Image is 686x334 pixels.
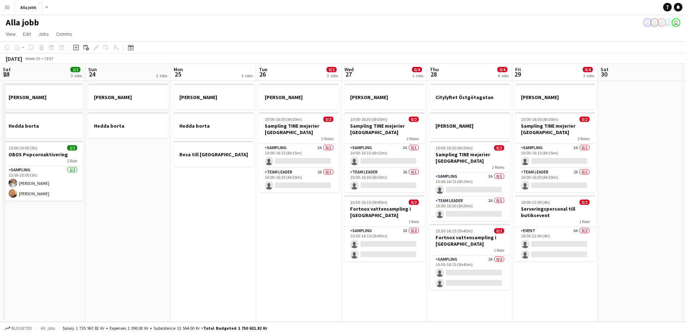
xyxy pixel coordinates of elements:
[430,123,510,129] h3: [PERSON_NAME]
[3,112,83,138] app-job-card: Hedda borta
[650,18,659,27] app-user-avatar: Stina Dahl
[20,29,34,39] a: Edit
[203,325,267,331] span: Total Budgeted 1 750 621.82 kr
[173,70,183,78] span: 25
[583,73,594,78] div: 3 Jobs
[38,31,49,37] span: Jobs
[242,73,253,78] div: 3 Jobs
[407,136,419,141] span: 2 Roles
[3,141,83,201] app-job-card: 15:00-20:00 (5h)2/2OBOS Popcornaktivering1 RoleSampling2/215:00-20:00 (5h)[PERSON_NAME][PERSON_NAME]
[515,123,595,136] h3: Sampling TINE mejerier [GEOGRAPHIC_DATA]
[408,219,419,224] span: 1 Role
[430,141,510,221] div: 10:00-16:30 (6h30m)0/2Sampling TINE mejerier [GEOGRAPHIC_DATA]2 RolesSampling3A0/110:00-16:15 (6h...
[497,67,507,72] span: 0/4
[515,112,595,192] div: 10:00-16:30 (6h30m)0/2Sampling TINE mejerier [GEOGRAPHIC_DATA]2 RolesSampling3A0/110:00-16:15 (6h...
[344,227,424,261] app-card-role: Sampling2A0/210:30-16:15 (5h45m)
[259,144,339,168] app-card-role: Sampling3A0/110:00-16:15 (6h15m)
[67,158,77,163] span: 1 Role
[344,206,424,218] h3: Fortnox vattensampling i [GEOGRAPHIC_DATA]
[498,73,509,78] div: 4 Jobs
[3,151,83,158] h3: OBOS Popcornaktivering
[657,18,666,27] app-user-avatar: Hedda Lagerbielke
[344,112,424,192] app-job-card: 10:00-16:30 (6h30m)0/2Sampling TINE mejerier [GEOGRAPHIC_DATA]2 RolesSampling3A0/110:00-16:15 (6h...
[580,200,590,205] span: 0/2
[63,325,267,331] div: Salary 1 735 967.82 kr + Expenses 1 090.00 kr + Subsistence 13 564.00 kr =
[174,151,254,158] h3: Resa till [GEOGRAPHIC_DATA]
[24,56,41,61] span: Week 35
[412,67,422,72] span: 0/4
[515,206,595,218] h3: Serveringspersonal till butiksevent
[259,84,339,109] app-job-card: [PERSON_NAME]
[430,224,510,290] div: 10:30-16:15 (5h45m)0/2Fortnox vattensampling i [GEOGRAPHIC_DATA]1 RoleSampling2A0/210:30-16:15 (5...
[4,324,33,332] button: Budgeted
[430,172,510,197] app-card-role: Sampling3A0/110:00-16:15 (6h15m)
[430,234,510,247] h3: Fortnox vattensampling i [GEOGRAPHIC_DATA]
[515,66,521,73] span: Fri
[2,70,11,78] span: 23
[577,136,590,141] span: 2 Roles
[259,123,339,136] h3: Sampling TINE mejerier [GEOGRAPHIC_DATA]
[409,200,419,205] span: 0/2
[344,168,424,192] app-card-role: Team Leader2A0/110:00-16:30 (6h30m)
[412,73,423,78] div: 3 Jobs
[492,164,504,170] span: 2 Roles
[344,144,424,168] app-card-role: Sampling3A0/110:00-16:15 (6h15m)
[494,228,504,234] span: 0/2
[579,219,590,224] span: 1 Role
[672,18,680,27] app-user-avatar: Emil Hasselberg
[429,70,439,78] span: 28
[88,112,168,138] app-job-card: Hedda borta
[87,70,97,78] span: 24
[409,117,419,122] span: 0/2
[430,112,510,138] app-job-card: [PERSON_NAME]
[174,141,254,167] app-job-card: Resa till [GEOGRAPHIC_DATA]
[344,84,424,109] app-job-card: [PERSON_NAME]
[259,168,339,192] app-card-role: Team Leader2A0/110:00-16:30 (6h30m)
[343,70,354,78] span: 27
[67,145,77,151] span: 2/2
[259,112,339,192] app-job-card: 10:00-16:30 (6h30m)0/2Sampling TINE mejerier [GEOGRAPHIC_DATA]2 RolesSampling3A0/110:00-16:15 (6h...
[344,94,424,100] h3: [PERSON_NAME]
[430,197,510,221] app-card-role: Team Leader2A0/110:00-16:30 (6h30m)
[88,84,168,109] app-job-card: [PERSON_NAME]
[436,228,473,234] span: 10:30-16:15 (5h45m)
[327,73,338,78] div: 2 Jobs
[665,18,673,27] app-user-avatar: Hedda Lagerbielke
[3,123,83,129] h3: Hedda borta
[430,94,510,100] h3: Citylyftet Östgötagatan
[430,66,439,73] span: Thu
[88,123,168,129] h3: Hedda borta
[6,55,22,62] div: [DATE]
[174,94,254,100] h3: [PERSON_NAME]
[350,200,387,205] span: 10:30-16:15 (5h45m)
[9,145,38,151] span: 15:00-20:00 (5h)
[515,227,595,261] app-card-role: Event6A0/218:00-22:00 (4h)
[259,66,267,73] span: Tue
[344,195,424,261] app-job-card: 10:30-16:15 (5h45m)0/2Fortnox vattensampling i [GEOGRAPHIC_DATA]1 RoleSampling2A0/210:30-16:15 (5...
[344,123,424,136] h3: Sampling TINE mejerier [GEOGRAPHIC_DATA]
[514,70,521,78] span: 29
[53,29,75,39] a: Comms
[174,112,254,138] app-job-card: Hedda borta
[3,84,83,109] app-job-card: [PERSON_NAME]
[350,117,387,122] span: 10:00-16:30 (6h30m)
[259,94,339,100] h3: [PERSON_NAME]
[39,325,56,331] span: All jobs
[494,145,504,151] span: 0/2
[430,84,510,109] app-job-card: Citylyftet Östgötagatan
[515,84,595,109] app-job-card: [PERSON_NAME]
[88,94,168,100] h3: [PERSON_NAME]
